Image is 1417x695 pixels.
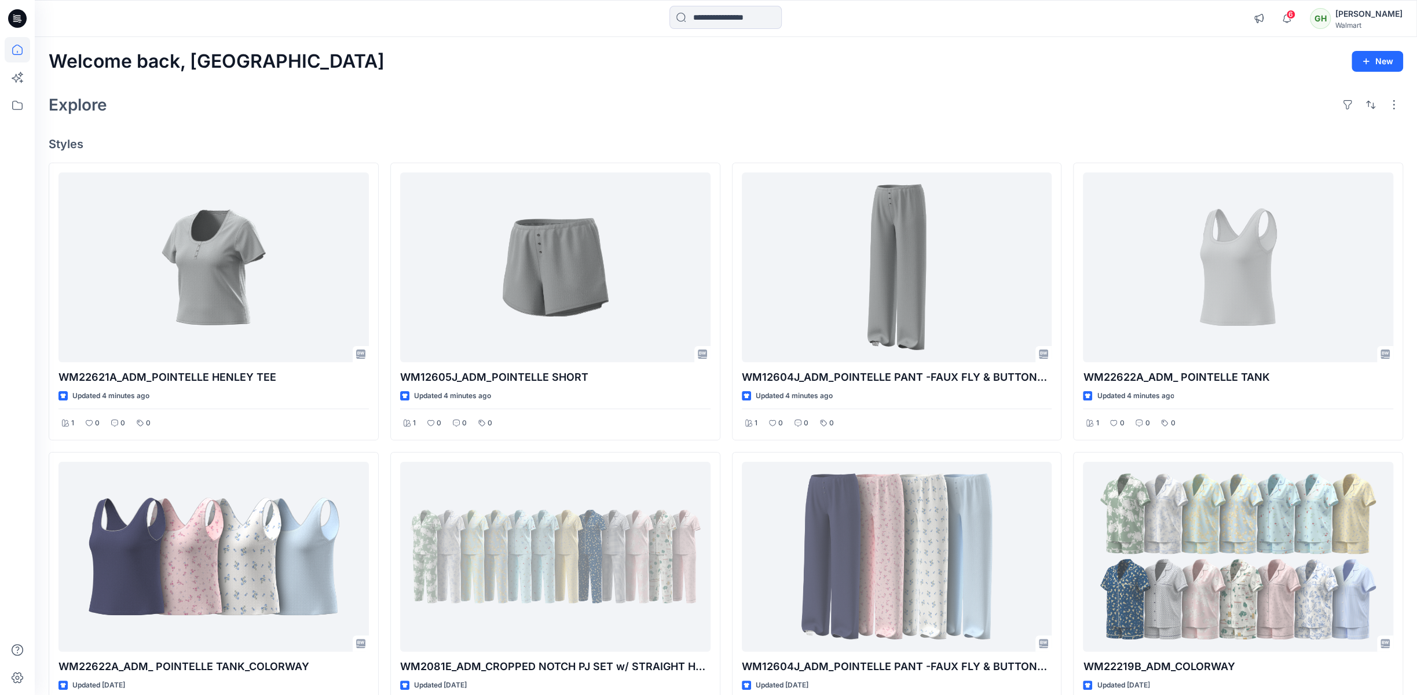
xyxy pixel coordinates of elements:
a: WM12605J_ADM_POINTELLE SHORT [400,172,711,362]
p: 0 [1170,417,1175,429]
div: GH [1310,8,1331,29]
h4: Styles [49,137,1403,151]
p: Updated [DATE] [72,679,125,692]
p: 0 [488,417,492,429]
p: 0 [437,417,441,429]
p: 1 [755,417,757,429]
p: Updated 4 minutes ago [72,390,149,402]
p: Updated 4 minutes ago [756,390,833,402]
a: WM2081E_ADM_CROPPED NOTCH PJ SET w/ STRAIGHT HEM TOP_COLORWAY [400,462,711,652]
p: WM22219B_ADM_COLORWAY [1083,659,1393,675]
p: 1 [413,417,416,429]
p: 0 [146,417,151,429]
p: 0 [778,417,783,429]
a: WM22622A_ADM_ POINTELLE TANK [1083,172,1393,362]
p: 1 [1096,417,1099,429]
h2: Welcome back, [GEOGRAPHIC_DATA] [49,51,385,72]
p: Updated [DATE] [1097,679,1149,692]
p: 0 [1145,417,1149,429]
p: WM12604J_ADM_POINTELLE PANT -FAUX FLY & BUTTONS + PICOT [742,369,1052,385]
a: WM12604J_ADM_POINTELLE PANT -FAUX FLY & BUTTONS + PICOT [742,172,1052,362]
p: WM22621A_ADM_POINTELLE HENLEY TEE [58,369,369,385]
p: Updated 4 minutes ago [1097,390,1174,402]
p: 0 [120,417,125,429]
p: 0 [829,417,834,429]
a: WM22219B_ADM_COLORWAY [1083,462,1393,652]
p: 0 [804,417,808,429]
p: 0 [95,417,100,429]
p: WM22622A_ADM_ POINTELLE TANK [1083,369,1393,385]
p: WM2081E_ADM_CROPPED NOTCH PJ SET w/ STRAIGHT HEM TOP_COLORWAY [400,659,711,675]
p: Updated [DATE] [756,679,808,692]
div: Walmart [1335,21,1403,30]
p: Updated [DATE] [414,679,467,692]
p: Updated 4 minutes ago [414,390,491,402]
div: [PERSON_NAME] [1335,7,1403,21]
p: WM12605J_ADM_POINTELLE SHORT [400,369,711,385]
p: WM22622A_ADM_ POINTELLE TANK_COLORWAY [58,659,369,675]
a: WM22622A_ADM_ POINTELLE TANK_COLORWAY [58,462,369,652]
button: New [1352,51,1403,72]
p: 1 [71,417,74,429]
a: WM12604J_ADM_POINTELLE PANT -FAUX FLY & BUTTONS + PICOT_COLORWAY [742,462,1052,652]
p: WM12604J_ADM_POINTELLE PANT -FAUX FLY & BUTTONS + PICOT_COLORWAY [742,659,1052,675]
p: 0 [462,417,467,429]
h2: Explore [49,95,107,114]
p: 0 [1119,417,1124,429]
a: WM22621A_ADM_POINTELLE HENLEY TEE [58,172,369,362]
span: 6 [1286,10,1295,19]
